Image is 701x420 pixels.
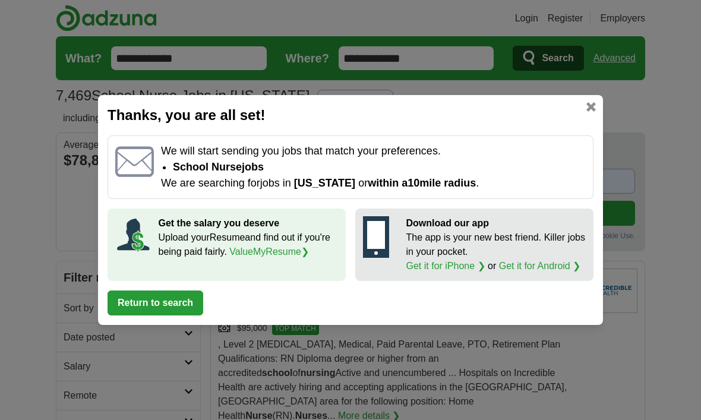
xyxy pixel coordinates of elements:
p: Download our app [406,216,586,230]
p: We will start sending you jobs that match your preferences. [161,143,586,159]
li: School Nurse jobs [173,159,586,175]
span: within a 10 mile radius [368,177,476,189]
a: Get it for Android ❯ [499,261,581,271]
p: We are searching for jobs in or . [161,175,586,191]
span: [US_STATE] [294,177,355,189]
p: The app is your new best friend. Killer jobs in your pocket. or [406,230,586,273]
h2: Thanks, you are all set! [108,105,593,126]
button: Return to search [108,290,203,315]
a: Get it for iPhone ❯ [406,261,485,271]
p: Upload your Resume and find out if you're being paid fairly. [159,230,339,259]
p: Get the salary you deserve [159,216,339,230]
a: ValueMyResume❯ [229,247,309,257]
